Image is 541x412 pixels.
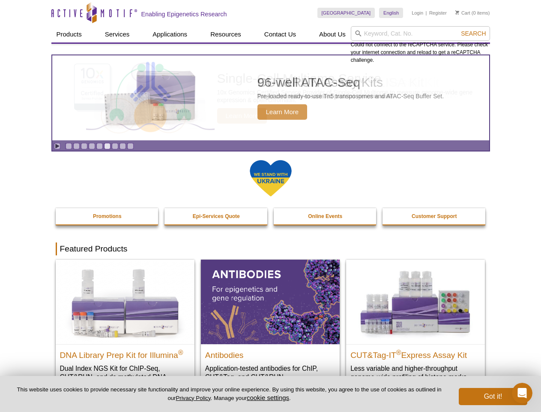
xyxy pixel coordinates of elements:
[81,143,87,149] a: Go to slide 3
[461,30,486,37] span: Search
[426,8,427,18] li: |
[127,143,134,149] a: Go to slide 9
[259,26,301,42] a: Contact Us
[193,213,240,219] strong: Epi-Services Quote
[308,213,342,219] strong: Online Events
[205,364,335,382] p: Application-tested antibodies for ChIP, CUT&Tag, and CUT&RUN.
[205,347,335,360] h2: Antibodies
[346,260,485,344] img: CUT&Tag-IT® Express Assay Kit
[412,10,423,16] a: Login
[100,26,135,42] a: Services
[56,260,194,344] img: DNA Library Prep Kit for Illumina
[104,143,111,149] a: Go to slide 6
[51,26,87,42] a: Products
[141,10,227,18] h2: Enabling Epigenetics Research
[317,8,375,18] a: [GEOGRAPHIC_DATA]
[60,364,190,390] p: Dual Index NGS Kit for ChIP-Seq, CUT&RUN, and ds methylated DNA assays.
[176,395,210,401] a: Privacy Policy
[455,10,470,16] a: Cart
[73,143,80,149] a: Go to slide 2
[455,8,490,18] li: (0 items)
[346,260,485,390] a: CUT&Tag-IT® Express Assay Kit CUT&Tag-IT®Express Assay Kit Less variable and higher-throughput ge...
[56,242,486,255] h2: Featured Products
[314,26,351,42] a: About Us
[120,143,126,149] a: Go to slide 8
[455,10,459,15] img: Your Cart
[201,260,340,344] img: All Antibodies
[54,143,60,149] a: Toggle autoplay
[350,364,481,382] p: Less variable and higher-throughput genome-wide profiling of histone marks​.
[247,394,289,401] button: cookie settings
[379,8,403,18] a: English
[89,143,95,149] a: Go to slide 4
[147,26,192,42] a: Applications
[56,260,194,398] a: DNA Library Prep Kit for Illumina DNA Library Prep Kit for Illumina® Dual Index NGS Kit for ChIP-...
[66,143,72,149] a: Go to slide 1
[178,348,183,356] sup: ®
[164,208,268,224] a: Epi-Services Quote
[274,208,377,224] a: Online Events
[14,386,445,402] p: This website uses cookies to provide necessary site functionality and improve your online experie...
[205,26,246,42] a: Resources
[93,213,122,219] strong: Promotions
[351,26,490,64] div: Could not connect to the reCAPTCHA service. Please check your internet connection and reload to g...
[56,208,159,224] a: Promotions
[429,10,447,16] a: Register
[383,208,486,224] a: Customer Support
[458,30,488,37] button: Search
[459,388,527,405] button: Got it!
[512,383,532,403] iframe: Intercom live chat
[351,26,490,41] input: Keyword, Cat. No.
[60,347,190,360] h2: DNA Library Prep Kit for Illumina
[249,159,292,197] img: We Stand With Ukraine
[96,143,103,149] a: Go to slide 5
[412,213,457,219] strong: Customer Support
[396,348,401,356] sup: ®
[201,260,340,390] a: All Antibodies Antibodies Application-tested antibodies for ChIP, CUT&Tag, and CUT&RUN.
[350,347,481,360] h2: CUT&Tag-IT Express Assay Kit
[112,143,118,149] a: Go to slide 7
